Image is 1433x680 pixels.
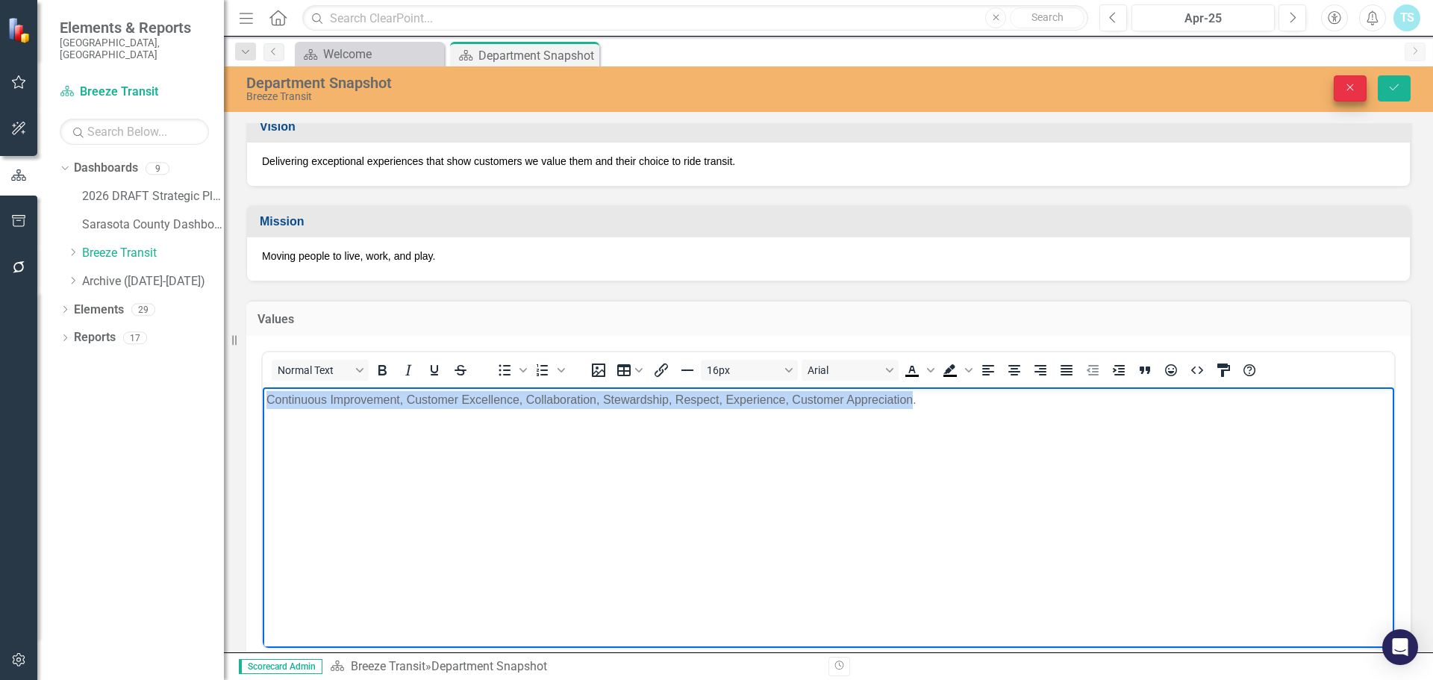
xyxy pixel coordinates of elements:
[74,329,116,346] a: Reports
[701,360,798,381] button: Font size 16px
[937,360,975,381] div: Background color Black
[1010,7,1084,28] button: Search
[1158,360,1184,381] button: Emojis
[492,360,529,381] div: Bullet list
[330,658,817,676] div: »
[123,331,147,344] div: 17
[707,364,780,376] span: 16px
[1002,360,1027,381] button: Align center
[1382,629,1418,665] div: Open Intercom Messenger
[60,19,209,37] span: Elements & Reports
[1132,360,1158,381] button: Blockquote
[1137,10,1270,28] div: Apr-25
[422,360,447,381] button: Underline
[278,364,351,376] span: Normal Text
[262,154,1395,169] p: Delivering exceptional experiences that show customers we value them and their choice to ride tra...
[246,75,899,91] div: Department Snapshot
[808,364,881,376] span: Arial
[1080,360,1105,381] button: Decrease indent
[1054,360,1079,381] button: Justify
[74,160,138,177] a: Dashboards
[351,659,425,673] a: Breeze Transit
[1028,360,1053,381] button: Align right
[263,387,1394,648] iframe: Rich Text Area
[586,360,611,381] button: Insert image
[257,313,1399,326] h3: Values
[260,120,1402,134] h3: Vision
[323,45,440,63] div: Welcome
[802,360,899,381] button: Font Arial
[131,303,155,316] div: 29
[649,360,674,381] button: Insert/edit link
[612,360,648,381] button: Table
[1031,11,1064,23] span: Search
[448,360,473,381] button: Strikethrough
[246,91,899,102] div: Breeze Transit
[369,360,395,381] button: Bold
[1184,360,1210,381] button: HTML Editor
[1237,360,1262,381] button: Help
[82,188,224,205] a: 2026 DRAFT Strategic Plan
[82,273,224,290] a: Archive ([DATE]-[DATE])
[1106,360,1131,381] button: Increase indent
[272,360,369,381] button: Block Normal Text
[899,360,937,381] div: Text color Black
[302,5,1088,31] input: Search ClearPoint...
[1131,4,1275,31] button: Apr-25
[1393,4,1420,31] button: TS
[975,360,1001,381] button: Align left
[1211,360,1236,381] button: CSS Editor
[262,249,1395,263] p: Moving people to live, work, and play.
[478,46,596,65] div: Department Snapshot
[60,84,209,101] a: Breeze Transit
[146,162,169,175] div: 9
[239,659,322,674] span: Scorecard Admin
[431,659,547,673] div: Department Snapshot
[396,360,421,381] button: Italic
[82,245,224,262] a: Breeze Transit
[82,216,224,234] a: Sarasota County Dashboard
[60,119,209,145] input: Search Below...
[7,17,34,43] img: ClearPoint Strategy
[60,37,209,61] small: [GEOGRAPHIC_DATA], [GEOGRAPHIC_DATA]
[260,215,1402,228] h3: Mission
[675,360,700,381] button: Horizontal line
[299,45,440,63] a: Welcome
[530,360,567,381] div: Numbered list
[74,302,124,319] a: Elements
